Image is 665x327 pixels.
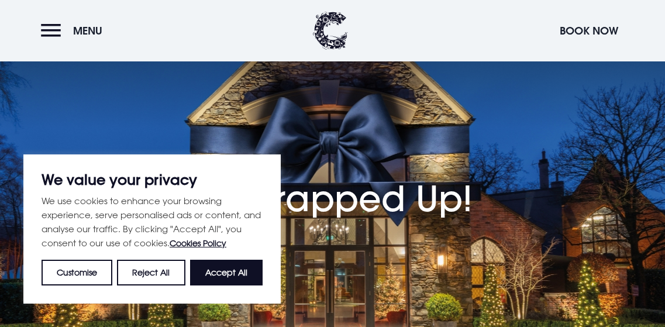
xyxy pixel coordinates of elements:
button: Reject All [117,260,185,285]
img: Clandeboye Lodge [313,12,348,50]
button: Customise [42,260,112,285]
h1: All Wrapped Up! [193,137,473,219]
span: Menu [73,24,102,37]
button: Book Now [554,18,624,43]
div: We value your privacy [23,154,281,304]
button: Menu [41,18,108,43]
button: Accept All [190,260,263,285]
p: We value your privacy [42,173,263,187]
p: We use cookies to enhance your browsing experience, serve personalised ads or content, and analys... [42,194,263,250]
a: Cookies Policy [170,238,226,248]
